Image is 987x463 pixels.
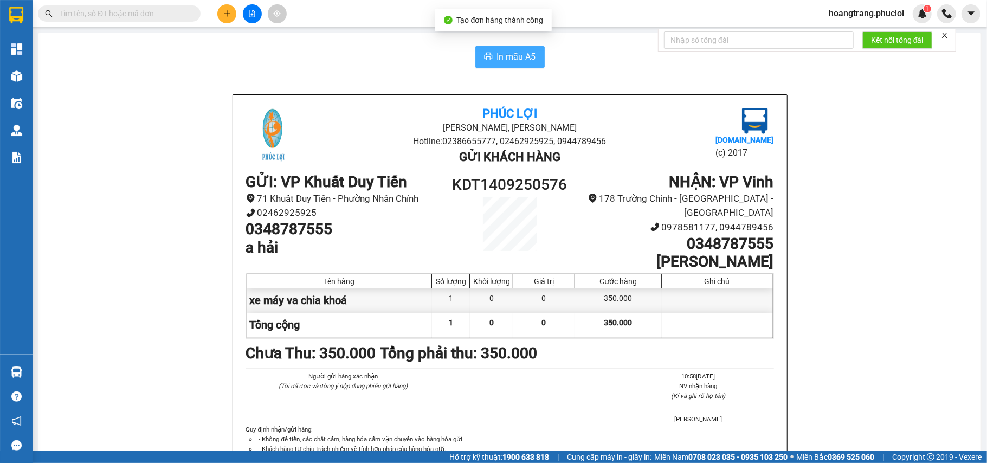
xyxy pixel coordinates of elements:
div: Giá trị [516,277,572,286]
span: phone [650,222,660,232]
span: environment [588,194,597,203]
i: (Kí và ghi rõ họ tên) [671,392,725,400]
input: Tìm tên, số ĐT hoặc mã đơn [60,8,188,20]
span: hoangtrang.phucloi [820,7,913,20]
div: Số lượng [435,277,467,286]
div: xe máy va chia khoá [247,288,433,313]
div: Tên hàng [250,277,429,286]
span: 350.000 [604,318,632,327]
span: Miền Bắc [796,451,874,463]
span: 1 [449,318,453,327]
li: [PERSON_NAME] [622,414,773,424]
div: Khối lượng [473,277,510,286]
img: phone-icon [942,9,952,18]
span: phone [246,208,255,217]
strong: 1900 633 818 [502,453,549,461]
b: NHẬN : VP Vinh [669,173,774,191]
li: 71 Khuất Duy Tiến - Phường Nhân Chính [246,191,444,206]
img: logo.jpg [742,108,768,134]
span: copyright [927,453,934,461]
span: Kết nối tổng đài [871,34,924,46]
img: warehouse-icon [11,70,22,82]
strong: 0369 525 060 [828,453,874,461]
h1: 0348787555 [576,235,773,253]
li: 10:58[DATE] [622,371,773,381]
li: 0978581177, 0944789456 [576,220,773,235]
span: Cung cấp máy in - giấy in: [567,451,651,463]
img: icon-new-feature [918,9,927,18]
span: file-add [248,10,256,17]
input: Nhập số tổng đài [664,31,854,49]
li: NV nhận hàng [622,381,773,391]
img: warehouse-icon [11,98,22,109]
button: plus [217,4,236,23]
span: plus [223,10,231,17]
h1: KDT1409250576 [444,173,576,197]
span: ⚪️ [790,455,794,459]
button: file-add [243,4,262,23]
span: | [557,451,559,463]
img: dashboard-icon [11,43,22,55]
span: environment [246,194,255,203]
li: - Khách hàng tự chịu trách nhiệm về tính hợp pháp của hàng hóa gửi. [257,444,774,454]
strong: 0708 023 035 - 0935 103 250 [688,453,788,461]
img: solution-icon [11,152,22,163]
span: question-circle [11,391,22,402]
li: (c) 2017 [715,146,773,159]
span: 0 [489,318,494,327]
img: logo-vxr [9,7,23,23]
img: warehouse-icon [11,366,22,378]
span: Tổng cộng [250,318,300,331]
span: aim [273,10,281,17]
span: notification [11,416,22,426]
li: [PERSON_NAME], [PERSON_NAME] [334,121,686,134]
li: 02462925925 [246,205,444,220]
h1: 0348787555 [246,220,444,239]
b: Phúc Lợi [482,107,537,120]
span: Hỗ trợ kỹ thuật: [449,451,549,463]
div: 1 [432,288,470,313]
div: 350.000 [575,288,661,313]
b: GỬI : VP Khuất Duy Tiến [246,173,408,191]
li: 178 Trường Chinh - [GEOGRAPHIC_DATA] - [GEOGRAPHIC_DATA] [576,191,773,220]
b: Gửi khách hàng [459,150,560,164]
h1: a hải [246,239,444,257]
i: (Tôi đã đọc và đồng ý nộp dung phiếu gửi hàng) [279,382,408,390]
button: aim [268,4,287,23]
span: search [45,10,53,17]
span: | [882,451,884,463]
button: Kết nối tổng đài [862,31,932,49]
button: printerIn mẫu A5 [475,46,545,68]
img: logo.jpg [246,108,300,162]
img: warehouse-icon [11,125,22,136]
span: Tạo đơn hàng thành công [457,16,544,24]
div: Cước hàng [578,277,658,286]
span: Miền Nam [654,451,788,463]
b: Tổng phải thu: 350.000 [380,344,538,362]
span: 0 [542,318,546,327]
div: 0 [513,288,575,313]
div: 0 [470,288,513,313]
h1: [PERSON_NAME] [576,253,773,271]
span: check-circle [444,16,453,24]
span: 1 [925,5,929,12]
li: - Không để tiền, các chất cấm, hàng hóa cấm vận chuyển vào hàng hóa gửi. [257,434,774,444]
sup: 1 [924,5,931,12]
span: caret-down [966,9,976,18]
span: close [941,31,949,39]
li: Người gửi hàng xác nhận [268,371,419,381]
span: printer [484,52,493,62]
b: [DOMAIN_NAME] [715,136,773,144]
span: In mẫu A5 [497,50,536,63]
span: message [11,440,22,451]
button: caret-down [962,4,980,23]
li: Hotline: 02386655777, 02462925925, 0944789456 [334,134,686,148]
div: Ghi chú [665,277,770,286]
b: Chưa Thu : 350.000 [246,344,376,362]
